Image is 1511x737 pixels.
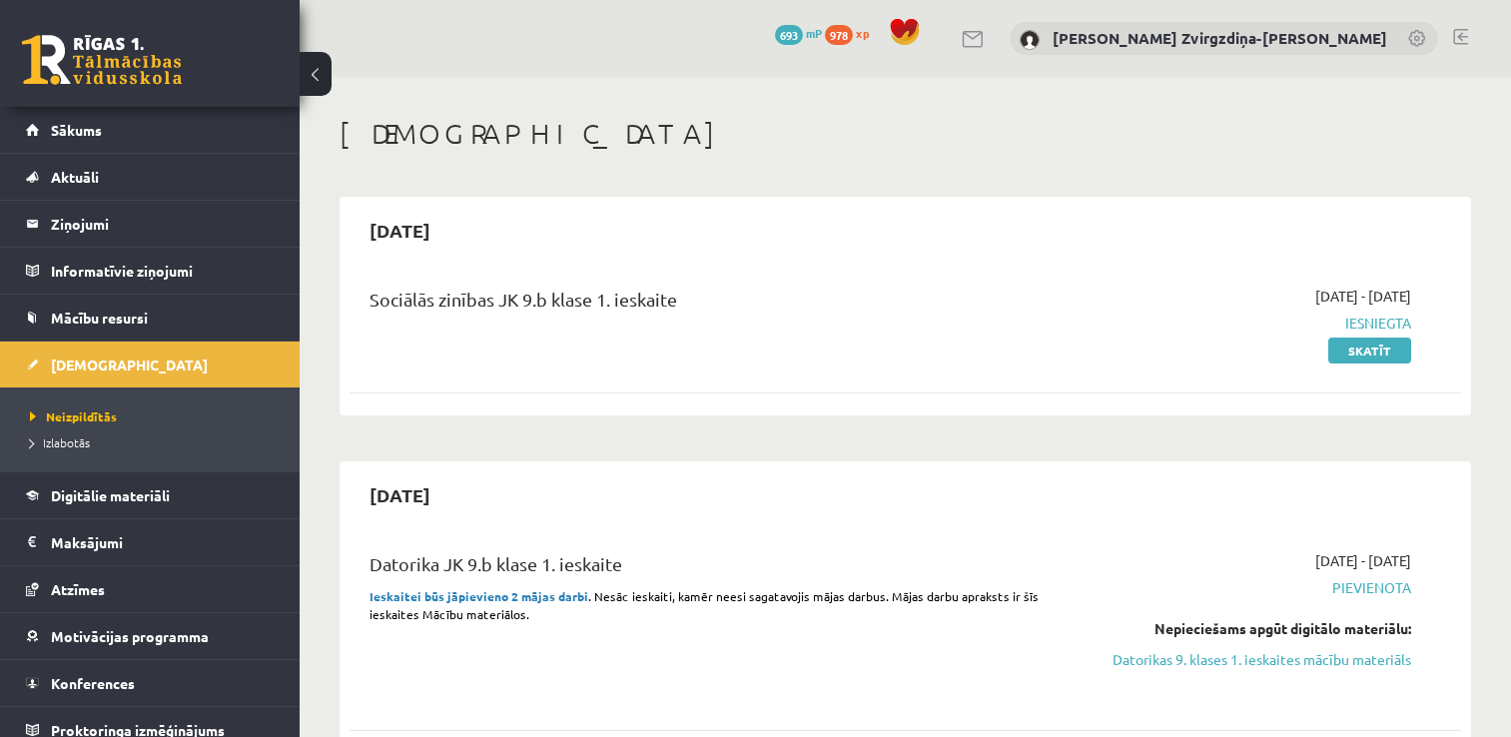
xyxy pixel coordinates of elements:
[26,342,275,387] a: [DEMOGRAPHIC_DATA]
[340,117,1471,151] h1: [DEMOGRAPHIC_DATA]
[30,407,280,425] a: Neizpildītās
[825,25,879,41] a: 978 xp
[370,286,1054,323] div: Sociālās zinības JK 9.b klase 1. ieskaite
[26,613,275,659] a: Motivācijas programma
[26,154,275,200] a: Aktuāli
[51,168,99,186] span: Aktuāli
[30,408,117,424] span: Neizpildītās
[51,519,275,565] legend: Maksājumi
[26,519,275,565] a: Maksājumi
[51,627,209,645] span: Motivācijas programma
[806,25,822,41] span: mP
[51,356,208,373] span: [DEMOGRAPHIC_DATA]
[26,201,275,247] a: Ziņojumi
[1315,550,1411,571] span: [DATE] - [DATE]
[51,309,148,327] span: Mācību resursi
[51,580,105,598] span: Atzīmes
[30,433,280,451] a: Izlabotās
[350,207,450,254] h2: [DATE]
[51,248,275,294] legend: Informatīvie ziņojumi
[26,566,275,612] a: Atzīmes
[51,201,275,247] legend: Ziņojumi
[1053,28,1387,48] a: [PERSON_NAME] Zvirgzdiņa-[PERSON_NAME]
[775,25,822,41] a: 693 mP
[350,471,450,518] h2: [DATE]
[30,434,90,450] span: Izlabotās
[1084,618,1411,639] div: Nepieciešams apgūt digitālo materiālu:
[26,295,275,341] a: Mācību resursi
[775,25,803,45] span: 693
[51,486,170,504] span: Digitālie materiāli
[26,660,275,706] a: Konferences
[825,25,853,45] span: 978
[1020,30,1040,50] img: Rebeka Zvirgzdiņa-Stepanova
[1084,577,1411,598] span: Pievienota
[26,107,275,153] a: Sākums
[26,472,275,518] a: Digitālie materiāli
[51,121,102,139] span: Sākums
[1328,338,1411,364] a: Skatīt
[856,25,869,41] span: xp
[1315,286,1411,307] span: [DATE] - [DATE]
[22,35,182,85] a: Rīgas 1. Tālmācības vidusskola
[26,248,275,294] a: Informatīvie ziņojumi
[370,588,588,604] strong: Ieskaitei būs jāpievieno 2 mājas darbi
[370,588,1039,622] span: . Nesāc ieskaiti, kamēr neesi sagatavojis mājas darbus. Mājas darbu apraksts ir šīs ieskaites Māc...
[51,674,135,692] span: Konferences
[1084,313,1411,334] span: Iesniegta
[370,550,1054,587] div: Datorika JK 9.b klase 1. ieskaite
[1084,649,1411,670] a: Datorikas 9. klases 1. ieskaites mācību materiāls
